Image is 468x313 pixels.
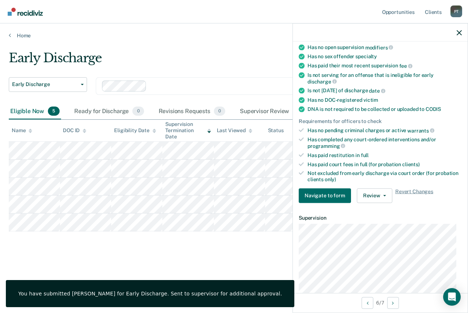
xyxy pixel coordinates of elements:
[12,81,78,87] span: Early Discharge
[307,78,337,84] span: discharge
[157,104,227,120] div: Revisions Requests
[48,107,60,116] span: 5
[12,127,32,134] div: Name
[299,188,351,203] button: Navigate to form
[9,51,430,71] div: Early Discharge
[18,290,282,297] div: You have submitted [PERSON_NAME] for Early Discharge. Sent to supervisor for additional approval.
[9,104,61,120] div: Eligible Now
[299,215,462,221] dt: Supervision
[357,188,392,203] button: Review
[407,127,434,133] span: warrants
[307,161,462,167] div: Has paid court fees in full (for probation
[450,5,462,17] div: P T
[132,107,144,116] span: 0
[8,8,43,16] img: Recidiviz
[387,297,399,309] button: Next Opportunity
[402,161,420,167] span: clients)
[268,127,284,134] div: Status
[399,63,412,69] span: fee
[307,106,462,112] div: DNA is not required to be collected or uploaded to
[307,72,462,84] div: Is not serving for an offense that is ineligible for early
[307,127,462,134] div: Has no pending criminal charges or active
[9,32,459,39] a: Home
[307,137,462,149] div: Has completed any court-ordered interventions and/or
[443,288,461,306] div: Open Intercom Messenger
[307,152,462,158] div: Has paid restitution in
[450,5,462,17] button: Profile dropdown button
[395,188,433,203] span: Revert Changes
[217,127,252,134] div: Last Viewed
[363,97,378,103] span: victim
[365,44,393,50] span: modifiers
[299,118,462,124] div: Requirements for officers to check
[307,87,462,94] div: Is not [DATE] of discharge
[325,176,336,182] span: only)
[63,127,86,134] div: DOC ID
[307,170,462,183] div: Not excluded from early discharge via court order (for probation clients
[293,293,468,312] div: 6 / 7
[355,53,377,59] span: specialty
[214,107,225,116] span: 0
[307,63,462,69] div: Has paid their most recent supervision
[307,44,462,51] div: Has no open supervision
[73,104,145,120] div: Ready for Discharge
[238,104,306,120] div: Supervisor Review
[307,53,462,60] div: Has no sex offender
[299,188,354,203] a: Navigate to form link
[369,88,385,94] span: date
[362,297,373,309] button: Previous Opportunity
[426,106,441,112] span: CODIS
[165,121,211,139] div: Supervision Termination Date
[361,152,369,158] span: full
[114,127,156,134] div: Eligibility Date
[307,97,462,103] div: Has no DOC-registered
[307,143,345,149] span: programming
